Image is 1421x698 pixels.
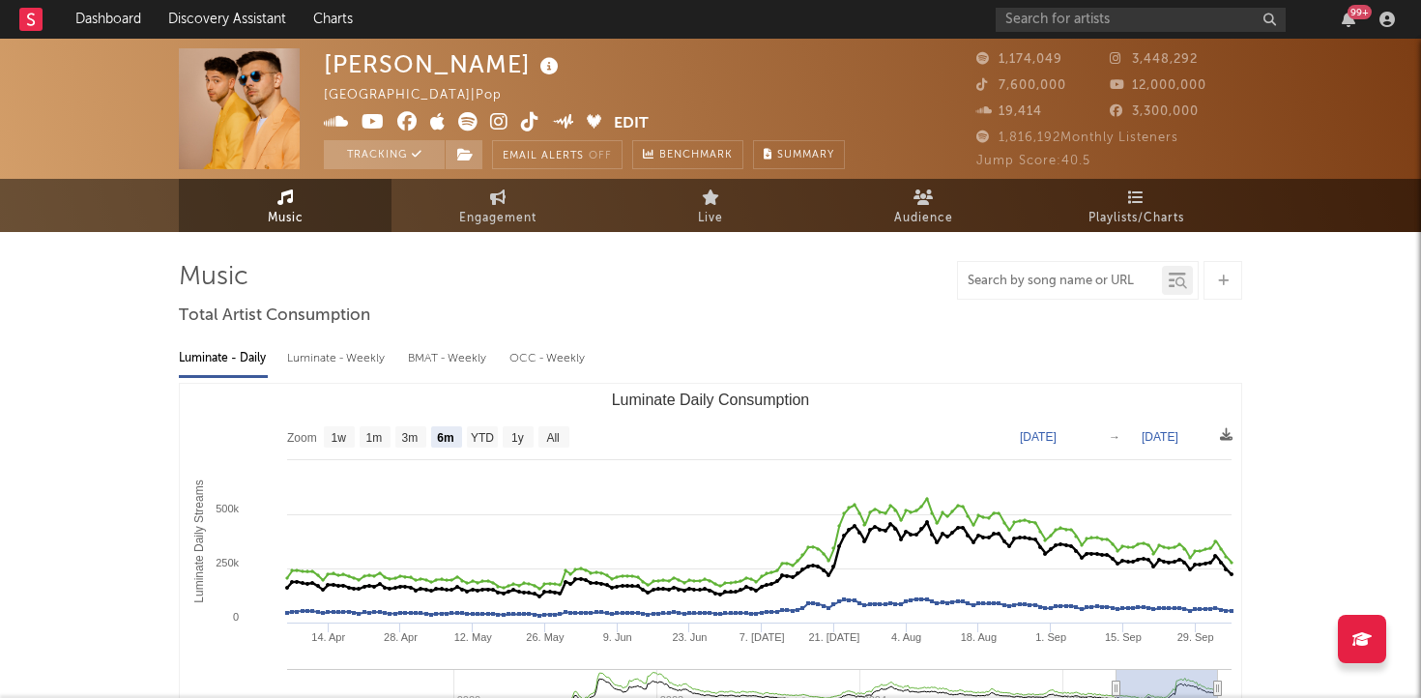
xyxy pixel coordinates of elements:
text: All [546,431,559,445]
text: Luminate Daily Consumption [612,392,810,408]
button: Summary [753,140,845,169]
span: Jump Score: 40.5 [976,155,1090,167]
text: Zoom [287,431,317,445]
text: 1m [366,431,383,445]
input: Search by song name or URL [958,274,1162,289]
text: 0 [233,611,239,623]
text: 9. Jun [603,631,632,643]
a: Audience [817,179,1029,232]
a: Playlists/Charts [1029,179,1242,232]
text: 15. Sep [1105,631,1142,643]
text: 3m [402,431,419,445]
div: Luminate - Daily [179,342,268,375]
span: 12,000,000 [1110,79,1206,92]
text: 26. May [526,631,565,643]
div: 99 + [1348,5,1372,19]
text: 12. May [454,631,493,643]
text: 18. Aug [961,631,997,643]
text: 14. Apr [311,631,345,643]
text: 1w [332,431,347,445]
button: Email AlertsOff [492,140,623,169]
span: 3,448,292 [1110,53,1198,66]
text: 4. Aug [891,631,921,643]
text: → [1109,430,1120,444]
text: 1y [511,431,524,445]
span: Live [698,207,723,230]
button: 99+ [1342,12,1355,27]
input: Search for artists [996,8,1286,32]
div: Luminate - Weekly [287,342,389,375]
text: 500k [216,503,239,514]
text: 7. [DATE] [739,631,785,643]
text: 23. Jun [672,631,707,643]
span: Summary [777,150,834,160]
div: BMAT - Weekly [408,342,490,375]
span: Playlists/Charts [1088,207,1184,230]
em: Off [589,151,612,161]
div: OCC - Weekly [509,342,587,375]
a: Live [604,179,817,232]
span: 3,300,000 [1110,105,1199,118]
text: 29. Sep [1177,631,1214,643]
button: Edit [614,112,649,136]
a: Benchmark [632,140,743,169]
text: 21. [DATE] [808,631,859,643]
text: 1. Sep [1035,631,1066,643]
a: Music [179,179,391,232]
text: 6m [437,431,453,445]
span: 19,414 [976,105,1042,118]
text: [DATE] [1020,430,1057,444]
text: 28. Apr [384,631,418,643]
span: Audience [894,207,953,230]
div: [GEOGRAPHIC_DATA] | Pop [324,84,524,107]
span: 1,816,192 Monthly Listeners [976,131,1178,144]
a: Engagement [391,179,604,232]
span: Engagement [459,207,536,230]
text: Luminate Daily Streams [192,480,206,602]
text: YTD [471,431,494,445]
span: Music [268,207,304,230]
text: 250k [216,557,239,568]
div: [PERSON_NAME] [324,48,564,80]
span: Benchmark [659,144,733,167]
text: [DATE] [1142,430,1178,444]
span: 7,600,000 [976,79,1066,92]
span: Total Artist Consumption [179,305,370,328]
button: Tracking [324,140,445,169]
span: 1,174,049 [976,53,1062,66]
